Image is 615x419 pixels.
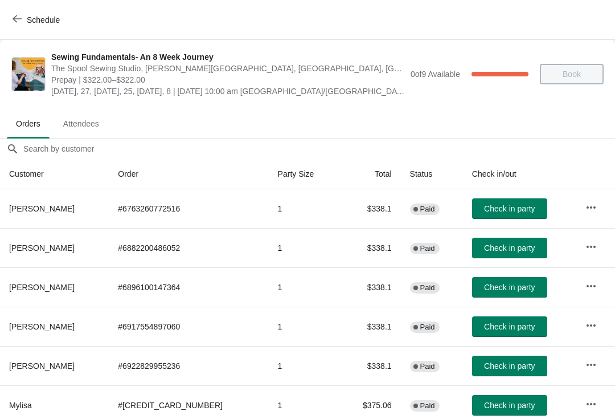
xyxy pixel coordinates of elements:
[472,356,547,376] button: Check in party
[339,159,400,189] th: Total
[269,228,340,267] td: 1
[9,283,75,292] span: [PERSON_NAME]
[269,267,340,307] td: 1
[51,86,405,97] span: [DATE], 27, [DATE], 25, [DATE], 8 | [DATE] 10:00 am [GEOGRAPHIC_DATA]/[GEOGRAPHIC_DATA]
[9,243,75,253] span: [PERSON_NAME]
[401,159,463,189] th: Status
[420,283,435,292] span: Paid
[339,267,400,307] td: $338.1
[7,113,50,134] span: Orders
[51,74,405,86] span: Prepay | $322.00–$322.00
[484,401,535,410] span: Check in party
[339,346,400,385] td: $338.1
[9,361,75,371] span: [PERSON_NAME]
[420,205,435,214] span: Paid
[269,346,340,385] td: 1
[420,323,435,332] span: Paid
[420,244,435,253] span: Paid
[109,346,268,385] td: # 6922829955236
[484,283,535,292] span: Check in party
[54,113,108,134] span: Attendees
[484,243,535,253] span: Check in party
[472,395,547,416] button: Check in party
[484,361,535,371] span: Check in party
[420,401,435,410] span: Paid
[411,70,460,79] span: 0 of 9 Available
[9,401,32,410] span: Mylisa
[269,159,340,189] th: Party Size
[109,228,268,267] td: # 6882200486052
[109,159,268,189] th: Order
[6,10,69,30] button: Schedule
[472,277,547,298] button: Check in party
[269,307,340,346] td: 1
[9,322,75,331] span: [PERSON_NAME]
[472,198,547,219] button: Check in party
[339,307,400,346] td: $338.1
[27,15,60,25] span: Schedule
[12,58,45,91] img: Sewing Fundamentals- An 8 Week Journey
[484,204,535,213] span: Check in party
[463,159,577,189] th: Check in/out
[339,228,400,267] td: $338.1
[9,204,75,213] span: [PERSON_NAME]
[109,307,268,346] td: # 6917554897060
[472,238,547,258] button: Check in party
[51,63,405,74] span: The Spool Sewing Studio, [PERSON_NAME][GEOGRAPHIC_DATA], [GEOGRAPHIC_DATA], [GEOGRAPHIC_DATA], [G...
[339,189,400,228] td: $338.1
[420,362,435,371] span: Paid
[23,139,615,159] input: Search by customer
[109,267,268,307] td: # 6896100147364
[51,51,405,63] span: Sewing Fundamentals- An 8 Week Journey
[484,322,535,331] span: Check in party
[472,316,547,337] button: Check in party
[109,189,268,228] td: # 6763260772516
[269,189,340,228] td: 1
